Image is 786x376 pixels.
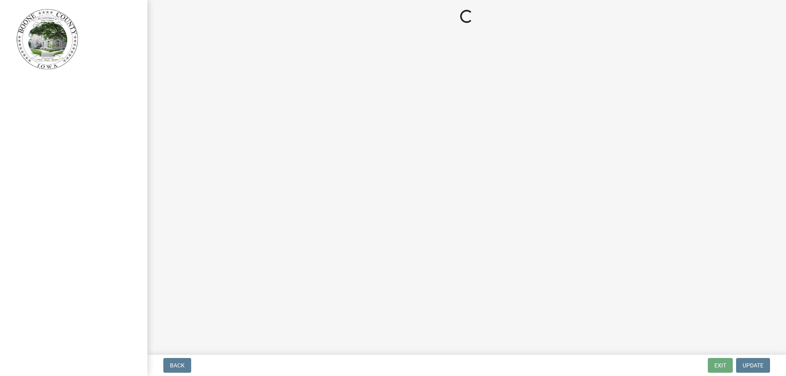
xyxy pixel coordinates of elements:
[16,9,79,70] img: Boone County, Iowa
[170,362,185,369] span: Back
[736,358,770,373] button: Update
[743,362,763,369] span: Update
[163,358,191,373] button: Back
[708,358,733,373] button: Exit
